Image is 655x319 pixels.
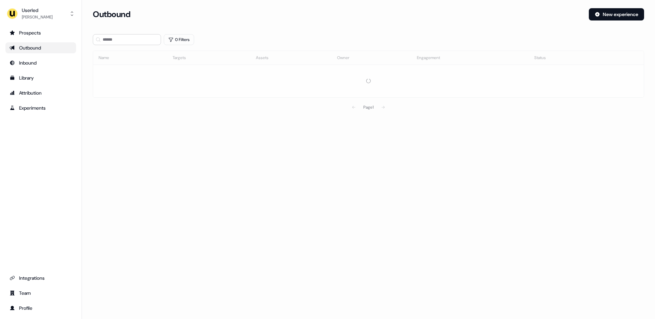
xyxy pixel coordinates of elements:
div: [PERSON_NAME] [22,14,53,20]
a: Go to outbound experience [5,42,76,53]
div: Attribution [10,89,72,96]
div: Team [10,290,72,296]
a: Go to experiments [5,102,76,113]
button: Userled[PERSON_NAME] [5,5,76,22]
a: Go to prospects [5,27,76,38]
div: Userled [22,7,53,14]
div: Profile [10,305,72,311]
div: Library [10,74,72,81]
a: Go to Inbound [5,57,76,68]
h3: Outbound [93,9,130,19]
button: 0 Filters [164,34,194,45]
div: Integrations [10,275,72,281]
a: Go to integrations [5,273,76,283]
a: Go to profile [5,303,76,314]
div: Experiments [10,105,72,111]
div: Prospects [10,29,72,36]
div: Outbound [10,44,72,51]
div: Inbound [10,59,72,66]
a: Go to attribution [5,87,76,98]
a: Go to templates [5,72,76,83]
button: New experience [589,8,644,20]
a: Go to team [5,288,76,299]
